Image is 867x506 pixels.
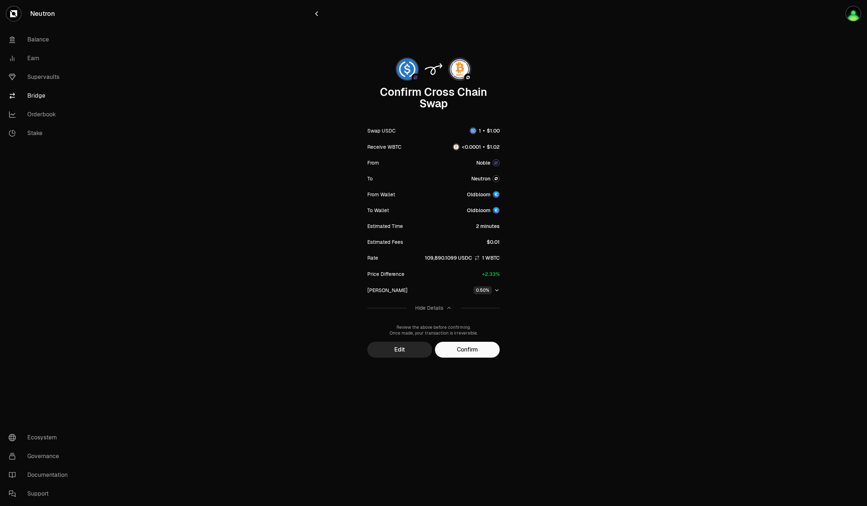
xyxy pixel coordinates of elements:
a: Bridge [3,86,78,105]
img: Noble Logo [412,74,419,81]
div: Review the above before confirming. Once made, your transaction is irreversible. [367,324,500,336]
span: Neutron [471,175,490,182]
a: Ecosystem [3,428,78,447]
img: Noble Logo [493,160,499,166]
div: Oldbloom [467,191,490,198]
a: Orderbook [3,105,78,124]
button: OldbloomAccount Image [467,191,500,198]
img: USDC Logo [470,128,476,134]
button: Edit [367,342,432,358]
a: Supervaults [3,68,78,86]
div: Estimated Time [367,223,403,230]
img: USDC Logo [396,58,418,80]
img: Oldbloom [846,6,861,21]
div: To [367,175,373,182]
div: $0.01 [487,238,500,246]
a: Balance [3,30,78,49]
button: OldbloomAccount Image [467,207,500,214]
span: 109,890.1099 USDC [425,254,472,261]
button: Confirm [435,342,500,358]
a: Documentation [3,466,78,484]
a: Stake [3,124,78,143]
span: 1 WBTC [482,254,500,261]
button: 0.50% [473,286,500,294]
div: [PERSON_NAME] [367,287,408,294]
a: Earn [3,49,78,68]
div: From [367,159,379,166]
img: Neutron Logo [493,176,499,182]
img: Account Image [493,192,499,197]
img: WBTC Logo [453,144,459,150]
div: Swap USDC [367,127,396,134]
div: Rate [367,254,378,261]
div: Price Difference [367,270,404,278]
div: Confirm Cross Chain Swap [367,86,500,109]
div: Receive WBTC [367,143,401,151]
div: From Wallet [367,191,395,198]
span: Noble [476,159,490,166]
div: Hide Details [415,304,443,312]
div: 0.50% [473,286,492,294]
img: Account Image [493,207,499,213]
div: To Wallet [367,207,389,214]
button: Hide Details [367,299,500,317]
img: WBTC Logo [449,58,471,80]
div: Oldbloom [467,207,490,214]
img: Neutron Logo [465,74,471,81]
a: Governance [3,447,78,466]
div: 2 minutes [476,223,500,230]
div: Estimated Fees [367,238,403,246]
a: Support [3,484,78,503]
